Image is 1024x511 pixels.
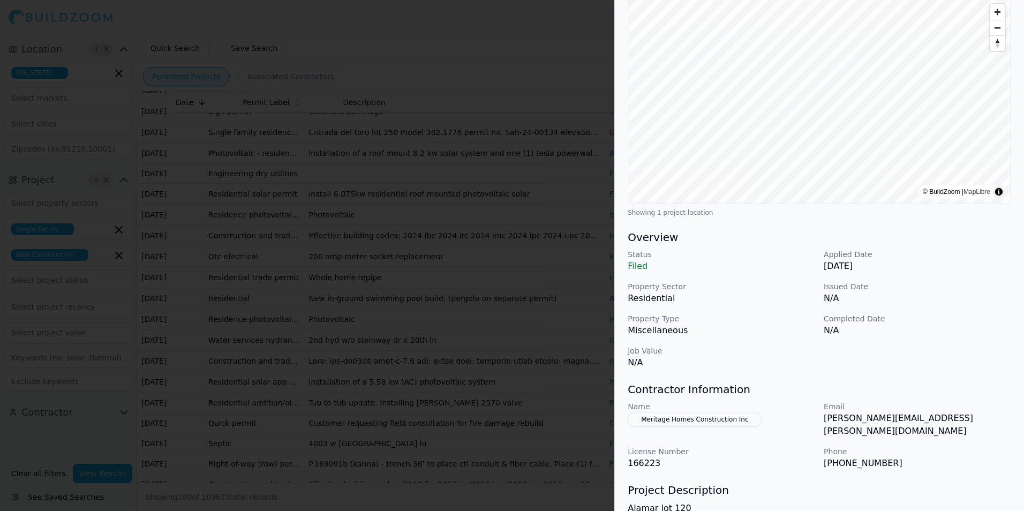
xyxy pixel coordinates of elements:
p: Completed Date [824,313,1011,324]
p: Status [628,249,815,260]
p: Property Sector [628,281,815,292]
p: Property Type [628,313,815,324]
p: Miscellaneous [628,324,815,337]
p: Issued Date [824,281,1011,292]
p: Filed [628,260,815,273]
p: 166223 [628,457,815,470]
p: Applied Date [824,249,1011,260]
p: License Number [628,446,815,457]
summary: Toggle attribution [992,185,1005,198]
button: Reset bearing to north [990,35,1005,51]
a: MapLibre [963,188,990,196]
p: N/A [824,324,1011,337]
h3: Overview [628,230,1011,245]
button: Meritage Homes Construction Inc [628,412,762,427]
p: Job Value [628,345,815,356]
p: [PHONE_NUMBER] [824,457,1011,470]
p: Residential [628,292,815,305]
p: [PERSON_NAME][EMAIL_ADDRESS][PERSON_NAME][DOMAIN_NAME] [824,412,1011,438]
div: Showing 1 project location [628,208,1011,217]
h3: Project Description [628,483,1011,498]
p: Phone [824,446,1011,457]
p: Name [628,401,815,412]
h3: Contractor Information [628,382,1011,397]
p: Email [824,401,1011,412]
p: N/A [824,292,1011,305]
button: Zoom in [990,4,1005,20]
p: N/A [628,356,815,369]
p: [DATE] [824,260,1011,273]
div: © BuildZoom | [923,186,990,197]
button: Zoom out [990,20,1005,35]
